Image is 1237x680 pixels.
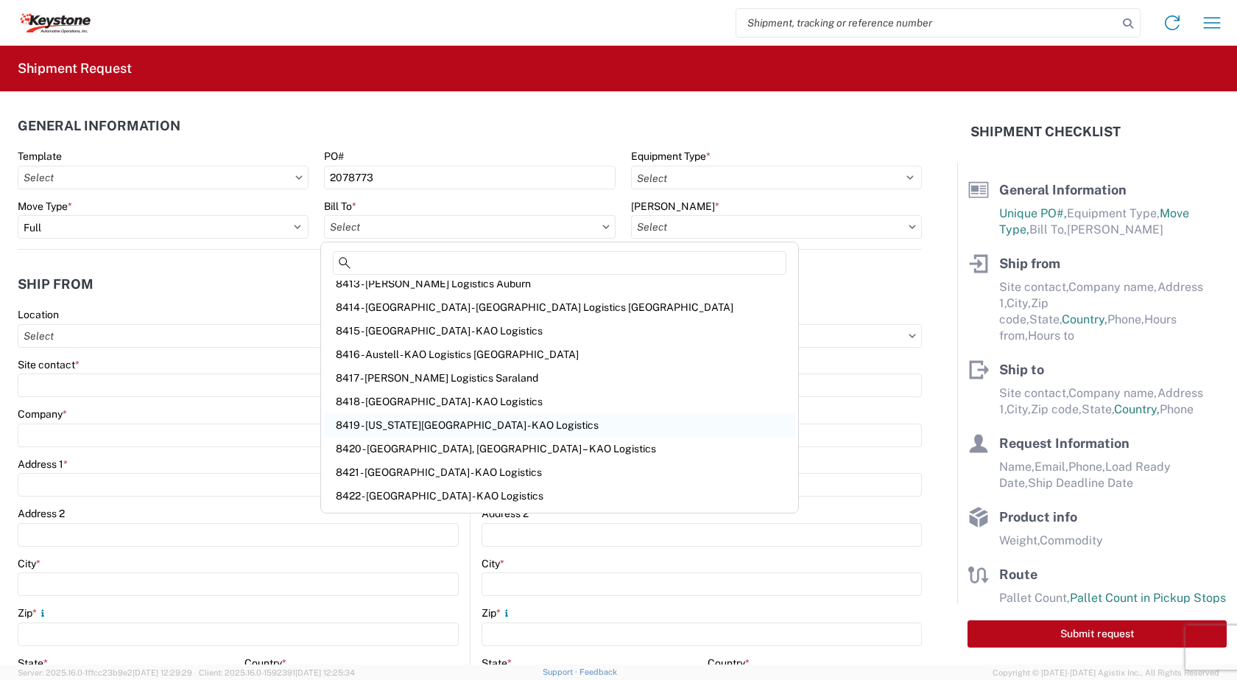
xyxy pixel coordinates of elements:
[199,668,355,677] span: Client: 2025.16.0-1592391
[1062,312,1107,326] span: Country,
[18,200,72,213] label: Move Type
[1028,476,1133,490] span: Ship Deadline Date
[1040,533,1103,547] span: Commodity
[993,666,1219,679] span: Copyright © [DATE]-[DATE] Agistix Inc., All Rights Reserved
[999,256,1060,271] span: Ship from
[324,319,795,343] div: 8415 - [GEOGRAPHIC_DATA] - KAO Logistics
[631,200,719,213] label: [PERSON_NAME]
[18,324,459,348] input: Select
[18,166,309,189] input: Select
[18,119,180,133] h2: General Information
[18,308,59,321] label: Location
[999,591,1226,621] span: Pallet Count in Pickup Stops equals Pallet Count in delivery stops
[631,215,922,239] input: Select
[324,200,356,213] label: Bill To
[999,591,1070,605] span: Pallet Count,
[999,509,1077,525] span: Product info
[1068,280,1157,294] span: Company name,
[324,437,795,460] div: 8420 - [GEOGRAPHIC_DATA], [GEOGRAPHIC_DATA] – KAO Logistics
[1031,402,1082,416] span: Zip code,
[482,656,512,670] label: State
[999,280,1068,294] span: Site contact,
[18,458,68,471] label: Address 1
[324,413,795,437] div: 8419 - [US_STATE][GEOGRAPHIC_DATA] - KAO Logistics
[244,656,286,670] label: Country
[631,150,711,163] label: Equipment Type
[324,295,795,319] div: 8414 - [GEOGRAPHIC_DATA] - [GEOGRAPHIC_DATA] Logistics [GEOGRAPHIC_DATA]
[736,9,1118,37] input: Shipment, tracking or reference number
[18,407,67,421] label: Company
[18,668,192,677] span: Server: 2025.16.0-1ffcc23b9e2
[1029,222,1067,236] span: Bill To,
[970,123,1121,141] h2: Shipment Checklist
[1035,460,1068,474] span: Email,
[1107,312,1144,326] span: Phone,
[18,656,48,670] label: State
[999,206,1067,220] span: Unique PO#,
[18,150,62,163] label: Template
[18,277,94,292] h2: Ship from
[543,667,579,676] a: Support
[18,557,40,570] label: City
[482,557,504,570] label: City
[324,272,795,295] div: 8413 - [PERSON_NAME] Logistics Auburn
[999,533,1040,547] span: Weight,
[324,508,795,531] div: 8423- [PERSON_NAME] Logistics [GEOGRAPHIC_DATA]
[324,150,344,163] label: PO#
[999,182,1127,197] span: General Information
[1007,296,1031,310] span: City,
[18,358,80,371] label: Site contact
[295,668,355,677] span: [DATE] 12:25:34
[18,60,132,77] h2: Shipment Request
[324,366,795,390] div: 8417 - [PERSON_NAME] Logistics Saraland
[999,362,1044,377] span: Ship to
[999,435,1129,451] span: Request Information
[708,656,750,670] label: Country
[1068,460,1105,474] span: Phone,
[1007,402,1031,416] span: City,
[1067,206,1160,220] span: Equipment Type,
[18,606,49,620] label: Zip
[324,215,615,239] input: Select
[999,460,1035,474] span: Name,
[1160,402,1194,416] span: Phone
[1028,329,1074,343] span: Hours to
[324,390,795,413] div: 8418 - [GEOGRAPHIC_DATA] - KAO Logistics
[1068,386,1157,400] span: Company name,
[968,620,1227,648] button: Submit request
[1082,402,1114,416] span: State,
[133,668,192,677] span: [DATE] 12:29:29
[1114,402,1160,416] span: Country,
[482,606,512,620] label: Zip
[324,460,795,484] div: 8421 - [GEOGRAPHIC_DATA] - KAO Logistics
[324,484,795,508] div: 8422 - [GEOGRAPHIC_DATA] - KAO Logistics
[999,386,1068,400] span: Site contact,
[324,343,795,366] div: 8416 - Austell - KAO Logistics [GEOGRAPHIC_DATA]
[1067,222,1163,236] span: [PERSON_NAME]
[999,567,1037,582] span: Route
[18,507,65,520] label: Address 2
[1029,312,1062,326] span: State,
[579,667,617,676] a: Feedback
